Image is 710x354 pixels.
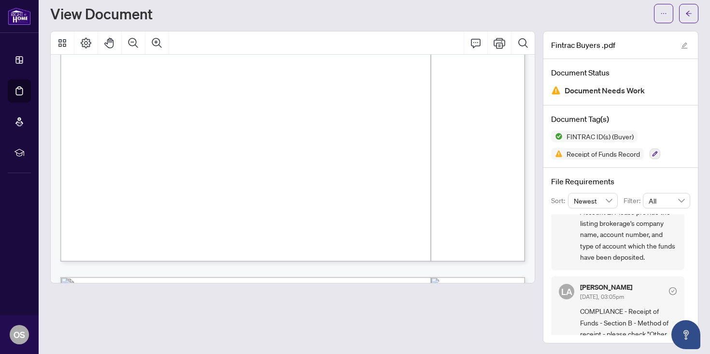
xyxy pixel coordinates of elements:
[580,284,632,291] h5: [PERSON_NAME]
[649,193,684,208] span: All
[580,184,677,263] span: COMPLIANCE - Receipt of Funds - Pg 2- Section C.2 - Account 2: Please provide the listing brokera...
[551,113,690,125] h4: Document Tag(s)
[671,320,700,349] button: Open asap
[551,86,561,95] img: Document Status
[563,133,638,140] span: FINTRAC ID(s) (Buyer)
[551,39,615,51] span: Fintrac Buyers .pdf
[14,328,25,341] span: OS
[565,84,645,97] span: Document Needs Work
[580,293,624,300] span: [DATE], 03:05pm
[551,176,690,187] h4: File Requirements
[551,148,563,160] img: Status Icon
[561,285,572,298] span: LA
[574,193,612,208] span: Newest
[551,131,563,142] img: Status Icon
[50,6,153,21] h1: View Document
[563,150,644,157] span: Receipt of Funds Record
[551,67,690,78] h4: Document Status
[660,10,667,17] span: ellipsis
[681,42,688,49] span: edit
[624,195,643,206] p: Filter:
[8,7,31,25] img: logo
[669,287,677,295] span: check-circle
[551,195,568,206] p: Sort:
[685,10,692,17] span: arrow-left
